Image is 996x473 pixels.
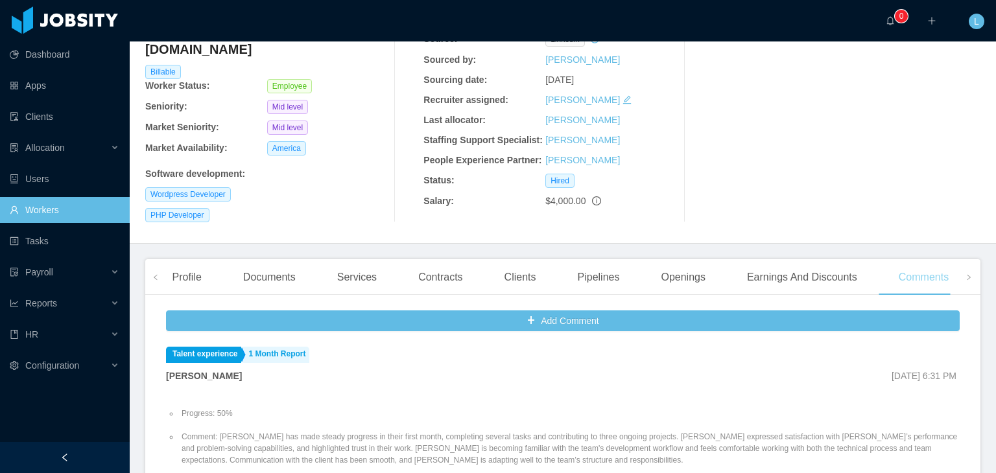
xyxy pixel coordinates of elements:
div: Services [327,259,387,295]
div: Clients [494,259,547,295]
a: Talent experience [166,347,241,363]
i: icon: left [152,274,159,281]
a: icon: pie-chartDashboard [10,41,119,67]
span: Employee [267,79,312,93]
span: Hired [545,174,575,188]
a: [PERSON_NAME] [545,54,620,65]
b: Seniority: [145,101,187,111]
span: $4,000.00 [545,196,586,206]
div: Pipelines [567,259,630,295]
i: icon: bell [886,16,895,25]
span: PHP Developer [145,208,209,222]
strong: [PERSON_NAME] [166,371,242,381]
b: Salary: [423,196,454,206]
a: 1 Month Report [243,347,309,363]
div: Documents [233,259,306,295]
div: Openings [650,259,716,295]
span: Wordpress Developer [145,187,231,202]
i: icon: right [966,274,972,281]
b: Sourcing date: [423,75,487,85]
a: [PERSON_NAME] [545,155,620,165]
b: Sourced by: [423,54,476,65]
i: icon: file-protect [10,268,19,277]
span: Mid level [267,121,308,135]
span: [DATE] [545,75,574,85]
span: L [974,14,979,29]
span: Mid level [267,100,308,114]
a: [PERSON_NAME] [545,135,620,145]
b: Staffing Support Specialist: [423,135,543,145]
a: icon: userWorkers [10,197,119,223]
div: Contracts [408,259,473,295]
a: icon: auditClients [10,104,119,130]
li: Progress: 50% [179,408,960,419]
b: Market Availability: [145,143,228,153]
b: Market Seniority: [145,122,219,132]
a: icon: appstoreApps [10,73,119,98]
b: Recruiter assigned: [423,95,508,105]
span: info-circle [592,196,601,205]
i: icon: book [10,330,19,339]
i: icon: edit [622,95,632,104]
a: [PERSON_NAME] [545,95,620,105]
b: Last allocator: [423,115,486,125]
div: Profile [161,259,211,295]
b: People Experience Partner: [423,155,541,165]
div: Comments [888,259,959,295]
b: Software development : [145,168,245,179]
span: Reports [25,298,57,308]
button: icon: plusAdd Comment [166,310,960,331]
span: Configuration [25,360,79,371]
span: HR [25,329,38,340]
a: [PERSON_NAME] [545,115,620,125]
i: icon: setting [10,361,19,370]
sup: 0 [895,10,908,23]
li: Comment: [PERSON_NAME] has made steady progress in their first month, completing several tasks an... [179,431,960,466]
span: America [267,141,306,156]
span: [DATE] 6:31 PM [892,371,956,381]
i: icon: plus [927,16,936,25]
i: icon: solution [10,143,19,152]
b: Worker Status: [145,80,209,91]
div: Earnings And Discounts [737,259,868,295]
a: icon: profileTasks [10,228,119,254]
i: icon: line-chart [10,299,19,308]
span: Billable [145,65,181,79]
span: Allocation [25,143,65,153]
b: Status: [423,175,454,185]
span: Payroll [25,267,53,277]
a: icon: robotUsers [10,166,119,192]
